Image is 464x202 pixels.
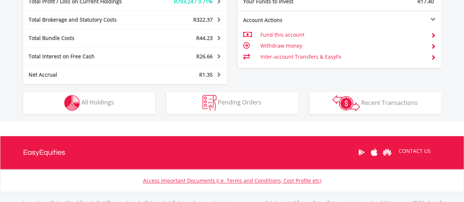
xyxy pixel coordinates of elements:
td: Fund this account [260,29,425,40]
span: Recent Transactions [361,98,418,106]
a: EasyEquities [23,136,65,169]
a: CONTACT US [394,141,436,161]
button: All Holdings [23,92,155,114]
span: R44.23 [196,34,213,41]
span: Pending Orders [218,98,262,106]
a: Access Important Documents (i.e. Terms and Conditions, Cost Profile etc) [143,177,321,184]
div: Net Accrual [23,71,142,78]
a: Google Play [355,141,368,164]
td: Inter-account Transfers & EasyFx [260,51,425,62]
a: Apple [368,141,381,164]
img: pending_instructions-wht.png [202,95,216,111]
span: R322.37 [193,16,213,23]
img: transactions-zar-wht.png [332,95,360,111]
div: Total Brokerage and Statutory Costs [23,16,142,23]
img: holdings-wht.png [64,95,80,111]
button: Pending Orders [166,92,298,114]
div: Total Interest on Free Cash [23,53,142,60]
span: R26.66 [196,53,213,60]
div: Total Bundle Costs [23,34,142,42]
button: Recent Transactions [309,92,441,114]
div: Account Actions [238,16,340,24]
a: Huawei [381,141,394,164]
span: R1.35 [199,71,213,78]
td: Withdraw money [260,40,425,51]
span: All Holdings [81,98,114,106]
